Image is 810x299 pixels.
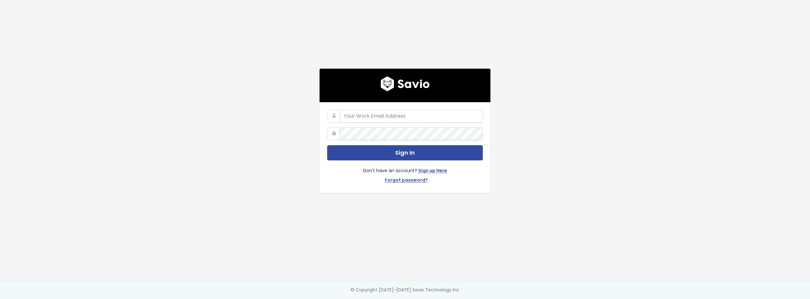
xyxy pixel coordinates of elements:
[381,76,430,91] img: logo600x187.a314fd40982d.png
[385,176,428,185] a: Forgot password?
[418,167,447,176] a: Sign up Here
[327,145,483,161] button: Sign In
[327,160,483,185] div: Don't have an account?
[340,110,483,122] input: Your Work Email Address
[351,286,459,294] div: © Copyright [DATE]-[DATE] Savio Technology Inc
